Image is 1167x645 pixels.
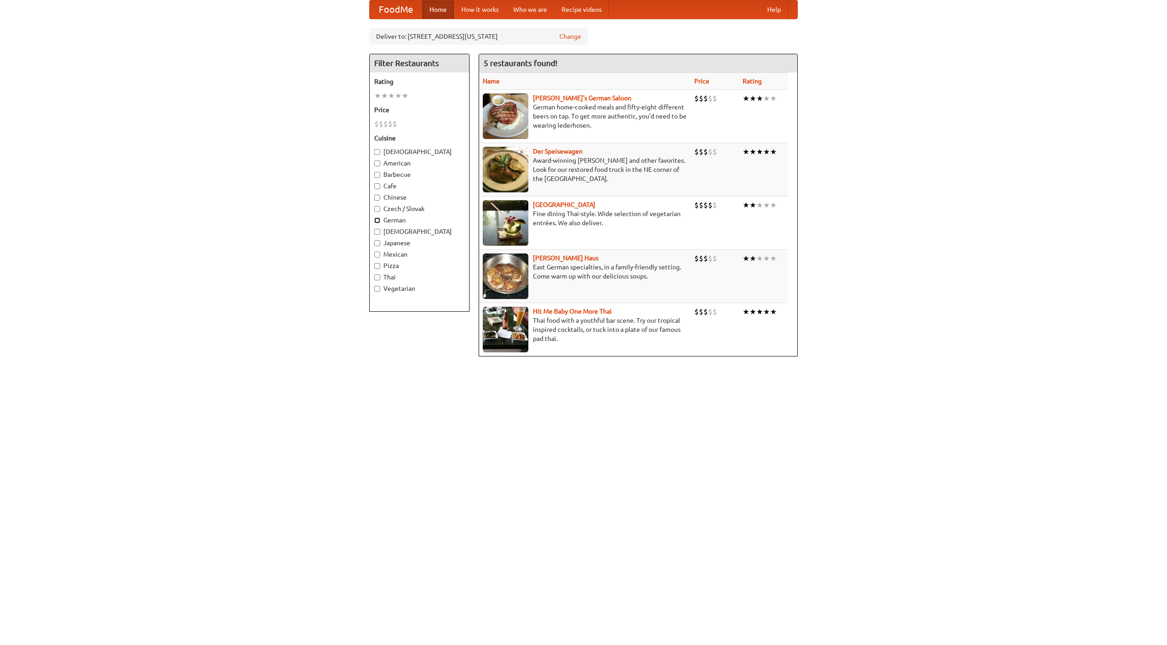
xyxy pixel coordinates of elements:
li: $ [392,119,397,129]
ng-pluralize: 5 restaurants found! [484,59,558,67]
a: FoodMe [370,0,422,19]
img: babythai.jpg [483,307,528,352]
li: ★ [770,200,777,210]
li: ★ [770,253,777,263]
p: Award-winning [PERSON_NAME] and other favorites. Look for our restored food truck in the NE corne... [483,156,687,183]
li: $ [713,307,717,317]
label: Vegetarian [374,284,465,293]
li: $ [708,253,713,263]
li: $ [708,93,713,103]
li: ★ [770,307,777,317]
li: $ [694,147,699,157]
h5: Price [374,105,465,114]
li: $ [388,119,392,129]
li: ★ [756,253,763,263]
a: [GEOGRAPHIC_DATA] [533,201,595,208]
li: ★ [743,307,749,317]
li: $ [713,147,717,157]
label: American [374,159,465,168]
li: $ [703,253,708,263]
label: German [374,216,465,225]
li: $ [699,253,703,263]
img: satay.jpg [483,200,528,246]
p: Fine dining Thai-style. Wide selection of vegetarian entrées. We also deliver. [483,209,687,227]
a: Who we are [506,0,554,19]
li: ★ [756,307,763,317]
input: [DEMOGRAPHIC_DATA] [374,149,380,155]
h5: Rating [374,77,465,86]
input: Vegetarian [374,286,380,292]
li: ★ [374,91,381,101]
label: Cafe [374,181,465,191]
li: ★ [763,307,770,317]
img: esthers.jpg [483,93,528,139]
li: ★ [763,200,770,210]
li: $ [713,253,717,263]
li: $ [699,93,703,103]
li: $ [713,93,717,103]
li: $ [708,200,713,210]
img: kohlhaus.jpg [483,253,528,299]
a: [PERSON_NAME] Haus [533,254,599,262]
input: Chinese [374,195,380,201]
li: $ [694,253,699,263]
input: Barbecue [374,172,380,178]
input: [DEMOGRAPHIC_DATA] [374,229,380,235]
a: Price [694,77,709,85]
li: ★ [395,91,402,101]
li: $ [703,307,708,317]
img: speisewagen.jpg [483,147,528,192]
a: Rating [743,77,762,85]
a: Recipe videos [554,0,609,19]
li: $ [694,93,699,103]
li: ★ [749,147,756,157]
a: Help [760,0,788,19]
label: [DEMOGRAPHIC_DATA] [374,147,465,156]
label: [DEMOGRAPHIC_DATA] [374,227,465,236]
label: Thai [374,273,465,282]
li: $ [699,147,703,157]
label: Barbecue [374,170,465,179]
li: ★ [756,200,763,210]
input: Thai [374,274,380,280]
label: Mexican [374,250,465,259]
p: German home-cooked meals and fifty-eight different beers on tap. To get more authentic, you'd nee... [483,103,687,130]
li: ★ [743,147,749,157]
li: $ [708,307,713,317]
li: ★ [756,147,763,157]
li: ★ [381,91,388,101]
li: $ [694,307,699,317]
input: American [374,160,380,166]
input: German [374,217,380,223]
li: ★ [749,253,756,263]
li: $ [374,119,379,129]
li: $ [379,119,383,129]
input: Czech / Slovak [374,206,380,212]
li: ★ [756,93,763,103]
li: $ [383,119,388,129]
li: ★ [402,91,408,101]
li: $ [713,200,717,210]
a: Change [559,32,581,41]
li: ★ [749,307,756,317]
h5: Cuisine [374,134,465,143]
a: Der Speisewagen [533,148,583,155]
a: How it works [454,0,506,19]
li: ★ [763,93,770,103]
div: Deliver to: [STREET_ADDRESS][US_STATE] [369,28,588,45]
b: Hit Me Baby One More Thai [533,308,612,315]
li: ★ [743,200,749,210]
input: Pizza [374,263,380,269]
li: $ [703,200,708,210]
a: [PERSON_NAME]'s German Saloon [533,94,631,102]
input: Mexican [374,252,380,258]
li: ★ [749,93,756,103]
label: Chinese [374,193,465,202]
label: Japanese [374,238,465,248]
li: ★ [763,253,770,263]
a: Name [483,77,500,85]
